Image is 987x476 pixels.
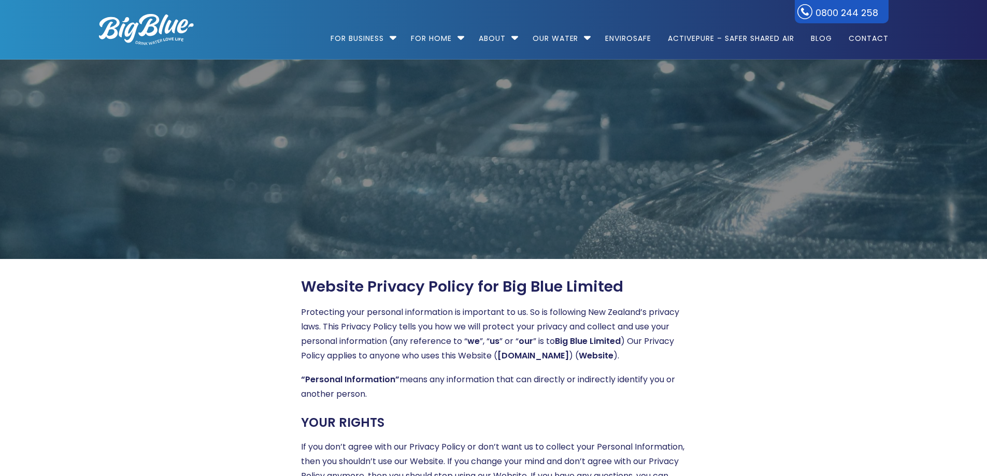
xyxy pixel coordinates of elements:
h3: YOUR RIGHTS [301,415,686,430]
strong: our [519,335,533,347]
strong: us [490,335,499,347]
p: means any information that can directly or indirectly identify you or another person. [301,372,686,401]
strong: “Personal Information” [301,373,399,385]
strong: Website [579,350,613,362]
strong: we [467,335,480,347]
strong: Website Privacy Policy for Big Blue Limited [301,276,623,297]
p: Protecting your personal information is important to us. So is following New Zealand’s privacy la... [301,305,686,363]
img: logo [99,14,194,45]
strong: [DOMAIN_NAME] [497,350,569,362]
strong: Big Blue Limited [555,335,621,347]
